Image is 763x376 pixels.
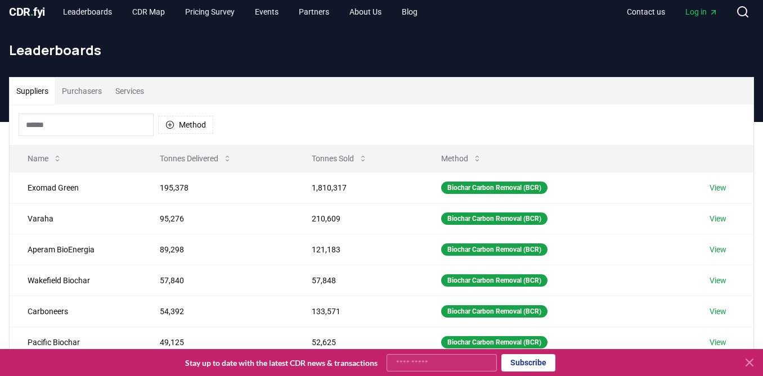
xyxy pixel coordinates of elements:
[441,212,547,225] div: Biochar Carbon Removal (BCR)
[710,337,726,348] a: View
[9,4,45,20] a: CDR.fyi
[9,5,45,19] span: CDR fyi
[142,203,294,234] td: 95,276
[10,327,142,357] td: Pacific Biochar
[158,116,213,134] button: Method
[441,336,547,348] div: Biochar Carbon Removal (BCR)
[19,147,71,170] button: Name
[340,2,391,22] a: About Us
[142,234,294,265] td: 89,298
[54,2,121,22] a: Leaderboards
[142,296,294,327] td: 54,392
[246,2,288,22] a: Events
[142,172,294,203] td: 195,378
[123,2,174,22] a: CDR Map
[710,182,726,193] a: View
[10,172,142,203] td: Exomad Green
[294,203,423,234] td: 210,609
[10,234,142,265] td: Aperam BioEnergia
[294,327,423,357] td: 52,625
[441,305,547,318] div: Biochar Carbon Removal (BCR)
[676,2,727,22] a: Log in
[290,2,338,22] a: Partners
[294,172,423,203] td: 1,810,317
[710,306,726,317] a: View
[109,78,151,105] button: Services
[303,147,376,170] button: Tonnes Sold
[294,296,423,327] td: 133,571
[30,5,34,19] span: .
[710,213,726,224] a: View
[441,243,547,256] div: Biochar Carbon Removal (BCR)
[294,234,423,265] td: 121,183
[432,147,491,170] button: Method
[151,147,241,170] button: Tonnes Delivered
[618,2,674,22] a: Contact us
[441,274,547,287] div: Biochar Carbon Removal (BCR)
[10,203,142,234] td: Varaha
[10,265,142,296] td: Wakefield Biochar
[685,6,718,17] span: Log in
[393,2,427,22] a: Blog
[142,327,294,357] td: 49,125
[441,182,547,194] div: Biochar Carbon Removal (BCR)
[710,244,726,255] a: View
[176,2,244,22] a: Pricing Survey
[618,2,727,22] nav: Main
[294,265,423,296] td: 57,848
[10,78,55,105] button: Suppliers
[142,265,294,296] td: 57,840
[55,78,109,105] button: Purchasers
[9,41,754,59] h1: Leaderboards
[710,275,726,286] a: View
[10,296,142,327] td: Carboneers
[54,2,427,22] nav: Main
